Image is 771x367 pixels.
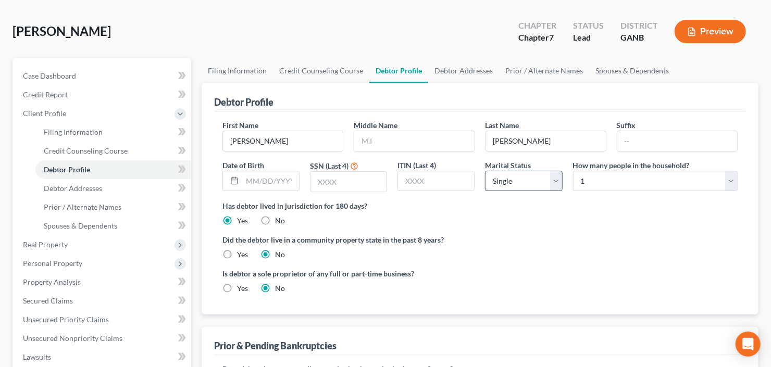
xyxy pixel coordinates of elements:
[35,142,191,160] a: Credit Counseling Course
[23,240,68,249] span: Real Property
[273,58,369,83] a: Credit Counseling Course
[44,146,128,155] span: Credit Counseling Course
[15,348,191,366] a: Lawsuits
[518,20,556,32] div: Chapter
[15,310,191,329] a: Unsecured Priority Claims
[275,249,285,260] label: No
[44,128,103,136] span: Filing Information
[237,283,248,294] label: Yes
[589,58,675,83] a: Spouses & Dependents
[202,58,273,83] a: Filing Information
[44,221,117,230] span: Spouses & Dependents
[369,58,428,83] a: Debtor Profile
[398,171,474,191] input: XXXX
[15,67,191,85] a: Case Dashboard
[620,32,658,44] div: GANB
[23,71,76,80] span: Case Dashboard
[222,234,738,245] label: Did the debtor live in a community property state in the past 8 years?
[214,96,273,108] div: Debtor Profile
[13,23,111,39] span: [PERSON_NAME]
[23,277,81,286] span: Property Analysis
[23,109,66,118] span: Client Profile
[573,160,690,171] label: How many people in the household?
[354,131,474,151] input: M.I
[44,165,90,174] span: Debtor Profile
[23,352,51,361] span: Lawsuits
[23,315,109,324] span: Unsecured Priority Claims
[44,184,102,193] span: Debtor Addresses
[222,268,475,279] label: Is debtor a sole proprietor of any full or part-time business?
[310,160,349,171] label: SSN (Last 4)
[23,296,73,305] span: Secured Claims
[23,90,68,99] span: Credit Report
[310,172,387,192] input: XXXX
[573,20,604,32] div: Status
[35,179,191,198] a: Debtor Addresses
[44,203,121,211] span: Prior / Alternate Names
[15,329,191,348] a: Unsecured Nonpriority Claims
[214,339,337,352] div: Prior & Pending Bankruptcies
[23,259,82,268] span: Personal Property
[15,292,191,310] a: Secured Claims
[397,160,436,171] label: ITIN (Last 4)
[237,216,248,226] label: Yes
[485,160,531,171] label: Marital Status
[15,85,191,104] a: Credit Report
[23,334,122,343] span: Unsecured Nonpriority Claims
[222,160,264,171] label: Date of Birth
[549,32,554,42] span: 7
[275,283,285,294] label: No
[486,131,606,151] input: --
[428,58,499,83] a: Debtor Addresses
[573,32,604,44] div: Lead
[35,123,191,142] a: Filing Information
[35,160,191,179] a: Debtor Profile
[675,20,746,43] button: Preview
[15,273,191,292] a: Property Analysis
[223,131,343,151] input: --
[486,120,519,131] label: Last Name
[617,131,737,151] input: --
[499,58,589,83] a: Prior / Alternate Names
[617,120,636,131] label: Suffix
[354,120,397,131] label: Middle Name
[237,249,248,260] label: Yes
[35,217,191,235] a: Spouses & Dependents
[518,32,556,44] div: Chapter
[222,200,738,211] label: Has debtor lived in jurisdiction for 180 days?
[620,20,658,32] div: District
[242,171,299,191] input: MM/DD/YYYY
[736,332,761,357] div: Open Intercom Messenger
[35,198,191,217] a: Prior / Alternate Names
[275,216,285,226] label: No
[222,120,258,131] label: First Name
